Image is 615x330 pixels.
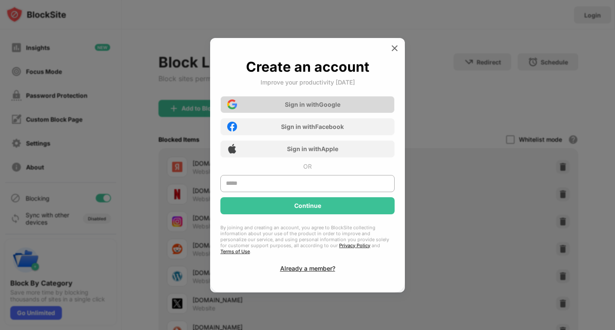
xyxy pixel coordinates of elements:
[227,99,237,109] img: google-icon.png
[280,265,335,272] div: Already a member?
[294,202,321,209] div: Continue
[220,248,250,254] a: Terms of Use
[303,163,312,170] div: OR
[285,101,340,108] div: Sign in with Google
[227,144,237,154] img: apple-icon.png
[281,123,344,130] div: Sign in with Facebook
[220,225,395,254] div: By joining and creating an account, you agree to BlockSite collecting information about your use ...
[227,122,237,131] img: facebook-icon.png
[339,242,370,248] a: Privacy Policy
[246,58,369,75] div: Create an account
[261,79,355,86] div: Improve your productivity [DATE]
[287,145,338,152] div: Sign in with Apple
